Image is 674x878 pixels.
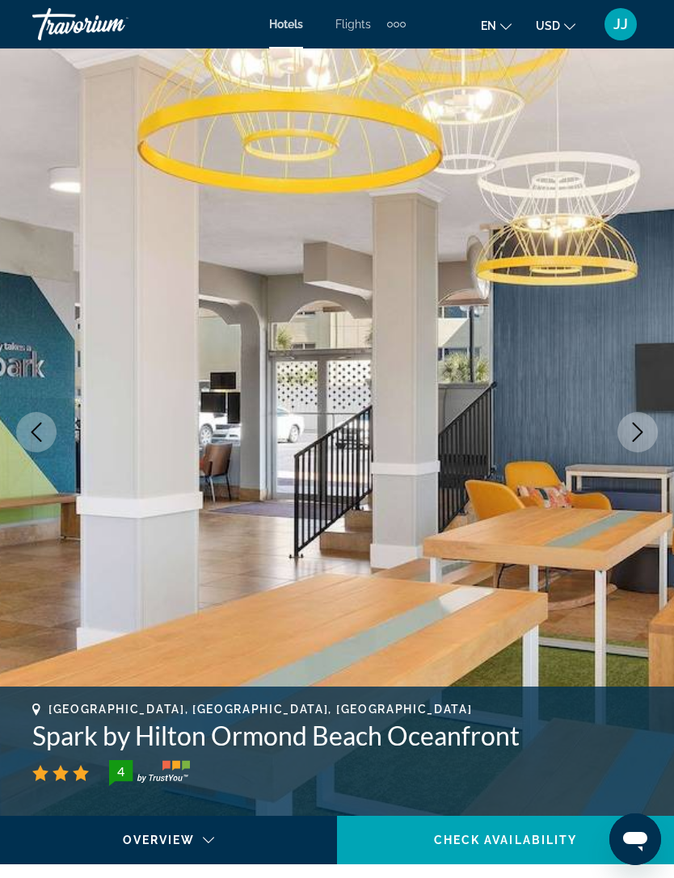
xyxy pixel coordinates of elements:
[617,412,658,452] button: Next image
[337,816,674,864] button: Check Availability
[434,834,578,846] span: Check Availability
[32,3,194,45] a: Travorium
[104,762,137,781] div: 4
[481,19,496,32] span: en
[613,16,628,32] span: JJ
[387,11,406,37] button: Extra navigation items
[536,19,560,32] span: USD
[609,813,661,865] iframe: Button to launch messaging window
[481,14,512,37] button: Change language
[335,18,371,31] a: Flights
[32,720,642,752] h1: Spark by Hilton Ormond Beach Oceanfront
[600,7,642,41] button: User Menu
[16,412,57,452] button: Previous image
[109,760,190,786] img: trustyou-badge-hor.svg
[269,18,303,31] a: Hotels
[48,703,472,716] span: [GEOGRAPHIC_DATA], [GEOGRAPHIC_DATA], [GEOGRAPHIC_DATA]
[536,14,575,37] button: Change currency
